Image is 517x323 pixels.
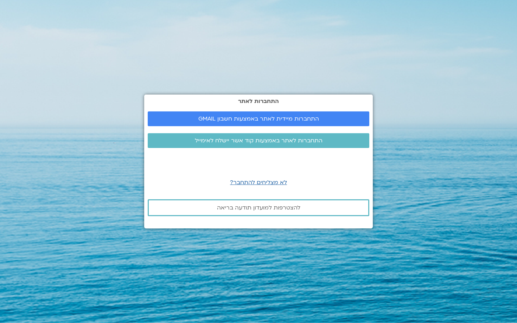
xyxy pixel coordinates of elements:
[195,137,323,144] span: התחברות לאתר באמצעות קוד אשר יישלח לאימייל
[217,205,300,211] span: להצטרפות למועדון תודעה בריאה
[148,199,369,216] a: להצטרפות למועדון תודעה בריאה
[198,116,319,122] span: התחברות מיידית לאתר באמצעות חשבון GMAIL
[230,179,287,186] a: לא מצליחים להתחבר?
[148,98,369,104] h2: התחברות לאתר
[148,133,369,148] a: התחברות לאתר באמצעות קוד אשר יישלח לאימייל
[148,111,369,126] a: התחברות מיידית לאתר באמצעות חשבון GMAIL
